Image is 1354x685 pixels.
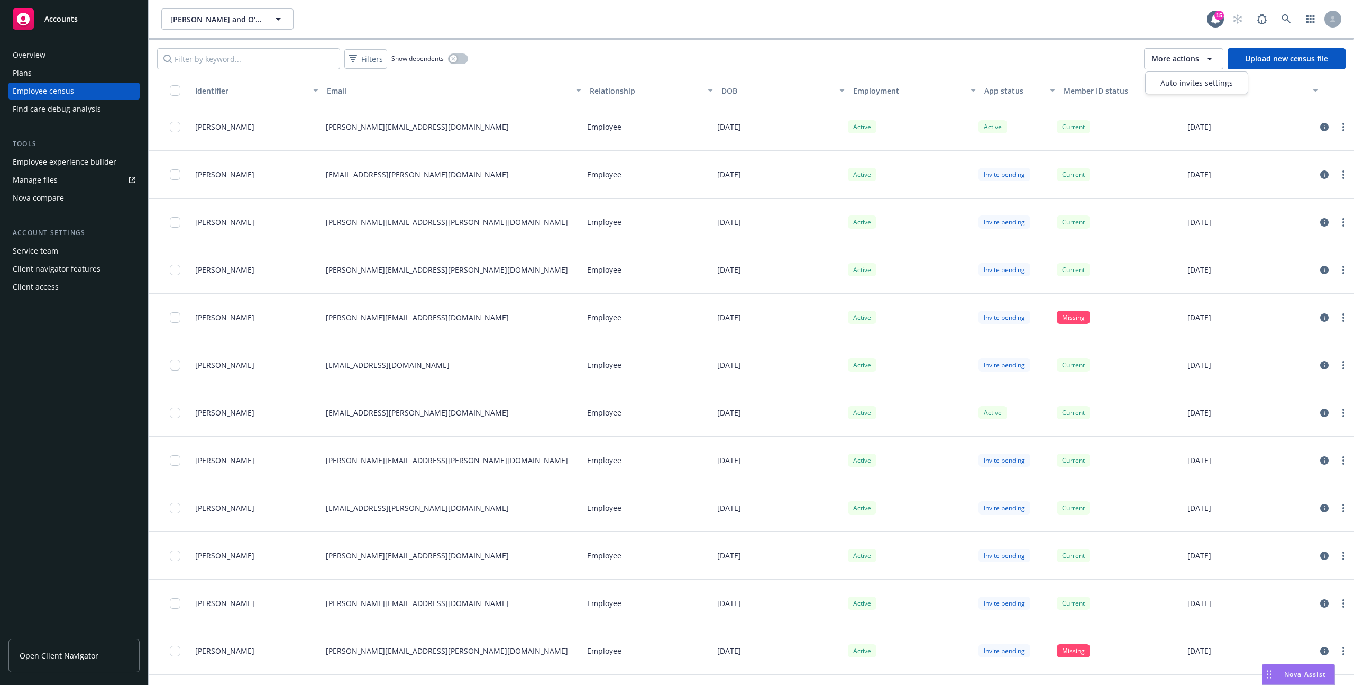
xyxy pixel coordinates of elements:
[170,455,180,466] input: Toggle Row Selected
[170,122,180,132] input: Toggle Row Selected
[1187,359,1211,371] p: [DATE]
[1187,312,1211,323] p: [DATE]
[717,217,741,228] p: [DATE]
[1057,215,1090,229] div: Current
[980,78,1059,103] button: App status
[170,265,180,275] input: Toggle Row Selected
[1318,549,1331,562] a: circleInformation
[587,550,621,561] p: Employee
[195,502,254,513] span: [PERSON_NAME]
[8,47,140,64] a: Overview
[195,359,254,371] span: [PERSON_NAME]
[13,172,58,188] div: Manage files
[1057,311,1090,324] div: Missing
[978,120,1007,133] div: Active
[848,454,876,467] div: Active
[8,154,140,170] a: Employee experience builder
[1318,645,1331,657] a: circleInformation
[717,312,741,323] p: [DATE]
[1187,264,1211,275] p: [DATE]
[1251,8,1273,30] a: Report a Bug
[8,260,140,277] a: Client navigator features
[978,311,1030,324] div: Invite pending
[1057,644,1090,657] div: Missing
[344,49,387,69] button: Filters
[170,503,180,513] input: Toggle Row Selected
[848,168,876,181] div: Active
[590,85,701,96] div: Relationship
[1318,359,1331,372] a: circleInformation
[848,501,876,515] div: Active
[1187,645,1211,656] p: [DATE]
[848,215,876,229] div: Active
[984,85,1043,96] div: App status
[1187,502,1211,513] p: [DATE]
[326,502,509,513] p: [EMAIL_ADDRESS][PERSON_NAME][DOMAIN_NAME]
[1057,501,1090,515] div: Current
[717,502,741,513] p: [DATE]
[170,14,262,25] span: [PERSON_NAME] and O'Dell LLC
[195,407,254,418] span: [PERSON_NAME]
[326,645,568,656] p: [PERSON_NAME][EMAIL_ADDRESS][PERSON_NAME][DOMAIN_NAME]
[1057,263,1090,276] div: Current
[8,139,140,149] div: Tools
[848,549,876,562] div: Active
[346,51,385,67] span: Filters
[1262,664,1335,685] button: Nova Assist
[848,263,876,276] div: Active
[195,645,254,656] span: [PERSON_NAME]
[978,644,1030,657] div: Invite pending
[8,65,140,82] a: Plans
[170,85,180,96] input: Select all
[8,4,140,34] a: Accounts
[1187,407,1211,418] p: [DATE]
[848,406,876,419] div: Active
[13,101,101,118] div: Find care debug analysis
[326,264,568,275] p: [PERSON_NAME][EMAIL_ADDRESS][PERSON_NAME][DOMAIN_NAME]
[1187,169,1211,180] p: [DATE]
[8,278,140,295] a: Client access
[1318,502,1331,515] a: circleInformation
[1337,121,1350,133] a: more
[13,83,74,100] div: Employee census
[1057,597,1090,610] div: Current
[1057,549,1090,562] div: Current
[8,172,140,188] a: Manage files
[13,242,58,259] div: Service team
[326,407,509,418] p: [EMAIL_ADDRESS][PERSON_NAME][DOMAIN_NAME]
[8,101,140,118] a: Find care debug analysis
[1187,217,1211,228] p: [DATE]
[170,408,180,418] input: Toggle Row Selected
[717,598,741,609] p: [DATE]
[195,455,254,466] span: [PERSON_NAME]
[1337,311,1350,324] a: more
[717,169,741,180] p: [DATE]
[1318,264,1331,276] a: circleInformation
[1057,358,1090,372] div: Current
[1057,120,1090,133] div: Current
[1160,77,1233,88] span: Auto-invites settings
[978,454,1030,467] div: Invite pending
[1337,549,1350,562] a: more
[1214,11,1224,20] div: 15
[587,645,621,656] p: Employee
[195,217,254,228] span: [PERSON_NAME]
[1145,71,1248,94] div: More actions
[587,169,621,180] p: Employee
[1337,168,1350,181] a: more
[721,85,833,96] div: DOB
[585,78,717,103] button: Relationship
[326,455,568,466] p: [PERSON_NAME][EMAIL_ADDRESS][PERSON_NAME][DOMAIN_NAME]
[587,217,621,228] p: Employee
[8,83,140,100] a: Employee census
[170,551,180,561] input: Toggle Row Selected
[170,169,180,180] input: Toggle Row Selected
[8,228,140,238] div: Account settings
[717,78,849,103] button: DOB
[1337,597,1350,610] a: more
[8,242,140,259] a: Service team
[587,407,621,418] p: Employee
[1057,168,1090,181] div: Current
[848,311,876,324] div: Active
[1187,121,1211,132] p: [DATE]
